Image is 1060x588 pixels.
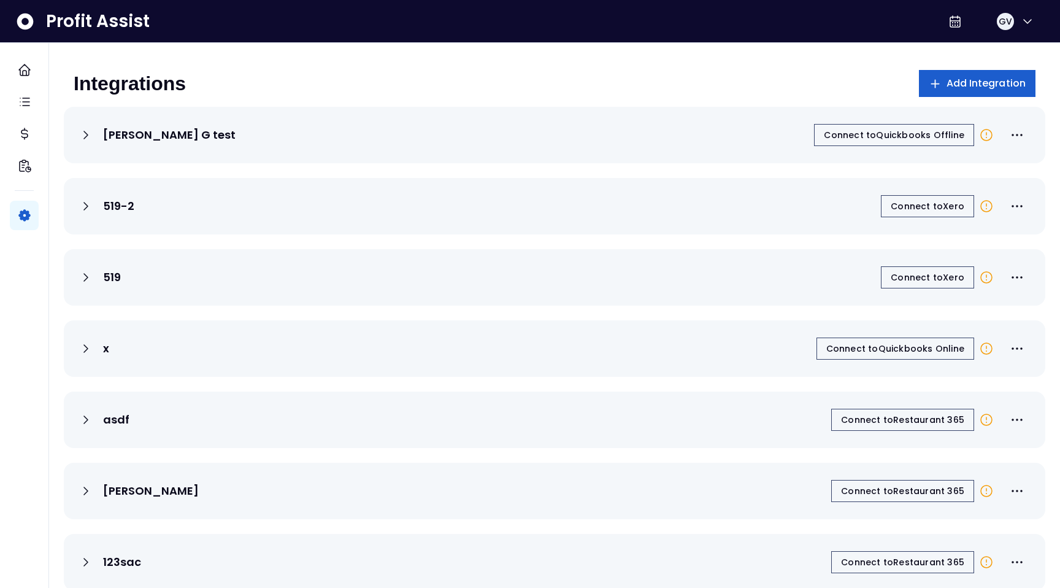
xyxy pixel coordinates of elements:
[826,342,964,355] span: Connect to Quickbooks Online
[103,412,129,427] p: asdf
[881,195,974,217] button: Connect toXero
[824,129,964,141] span: Connect to Quickbooks Offline
[103,199,134,214] p: 519-2
[74,71,186,96] p: Integrations
[841,485,964,497] span: Connect to Restaurant 365
[814,124,974,146] button: Connect toQuickbooks Offline
[841,414,964,426] span: Connect to Restaurant 365
[1004,406,1031,433] button: More options
[831,551,974,573] button: Connect toRestaurant 365
[881,266,974,288] button: Connect toXero
[103,341,109,356] p: x
[103,128,236,142] p: [PERSON_NAME] G test
[891,271,964,284] span: Connect to Xero
[999,15,1012,28] span: GV
[891,200,964,212] span: Connect to Xero
[816,338,974,360] button: Connect toQuickbooks Online
[46,10,150,33] span: Profit Assist
[947,76,1026,91] span: Add Integration
[103,555,141,570] p: 123sac
[831,409,974,431] button: Connect toRestaurant 365
[103,270,121,285] p: 519
[1004,122,1031,149] button: More options
[1004,549,1031,576] button: More options
[103,484,199,498] p: [PERSON_NAME]
[1004,193,1031,220] button: More options
[1004,478,1031,505] button: More options
[1004,335,1031,362] button: More options
[1004,264,1031,291] button: More options
[919,70,1036,97] button: Add Integration
[831,480,974,502] button: Connect toRestaurant 365
[841,556,964,568] span: Connect to Restaurant 365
